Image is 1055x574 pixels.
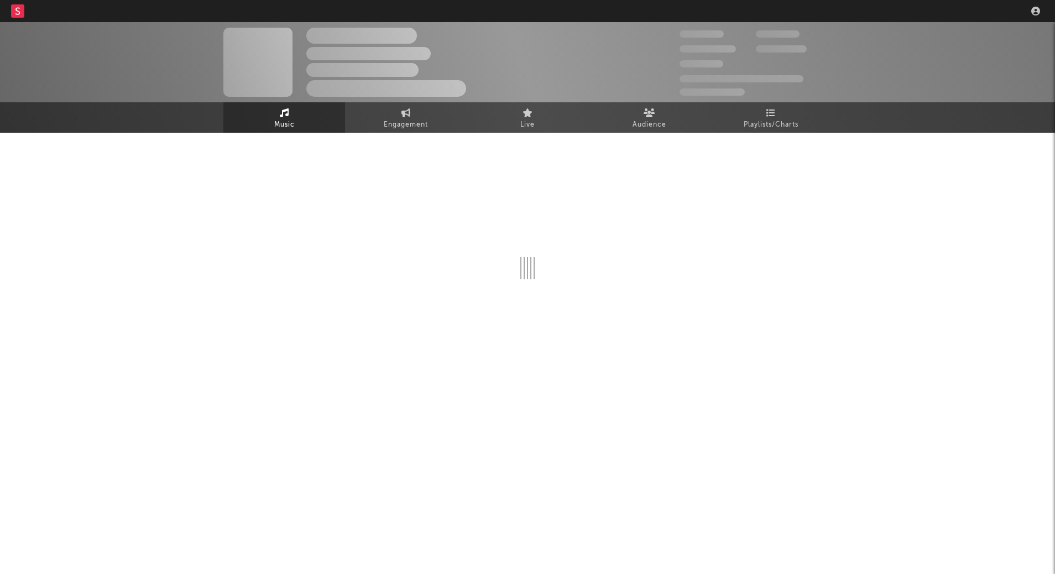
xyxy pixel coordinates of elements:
[680,75,803,82] span: 50,000,000 Monthly Listeners
[384,118,428,132] span: Engagement
[345,102,467,133] a: Engagement
[680,88,745,96] span: Jump Score: 85.0
[710,102,832,133] a: Playlists/Charts
[223,102,345,133] a: Music
[520,118,535,132] span: Live
[588,102,710,133] a: Audience
[680,60,723,67] span: 100,000
[756,45,807,53] span: 1,000,000
[680,45,736,53] span: 50,000,000
[633,118,666,132] span: Audience
[680,30,724,38] span: 300,000
[756,30,800,38] span: 100,000
[467,102,588,133] a: Live
[744,118,798,132] span: Playlists/Charts
[274,118,295,132] span: Music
